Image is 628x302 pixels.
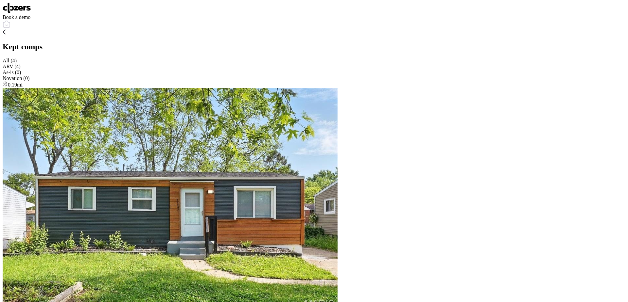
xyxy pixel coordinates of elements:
h2: Kept comps [3,42,625,51]
span: As-is (0) [3,70,21,75]
span: All (4) [3,58,17,63]
span: ARV (4) [3,64,21,69]
span: 0.19mi [8,82,23,87]
span: Book a demo [3,14,30,20]
img: Logo [3,3,31,13]
span: Novation (0) [3,75,29,81]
